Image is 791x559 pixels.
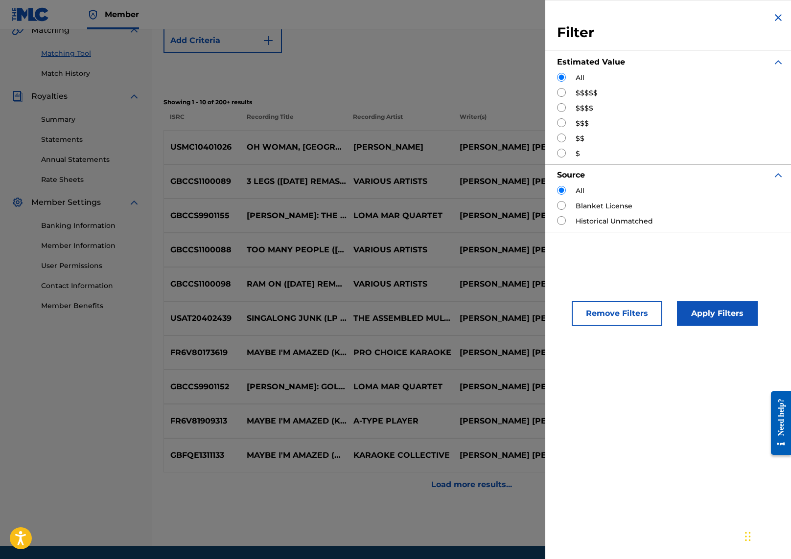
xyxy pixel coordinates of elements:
label: $$$$ [576,103,593,113]
p: [PERSON_NAME]: THE LOVELY [PERSON_NAME] - THE LOVELY [PERSON_NAME] [240,210,347,222]
p: USMC10401026 [164,141,240,153]
button: Remove Filters [572,301,662,326]
p: [PERSON_NAME] [PERSON_NAME] [453,244,559,256]
p: Recording Artist [347,112,453,130]
p: [PERSON_NAME] [PERSON_NAME] [PERSON_NAME] [453,449,559,461]
p: [PERSON_NAME]: GOLDEN EARTH GIRL - GOLDEN EARTH GIRL [240,381,347,393]
img: Matching [12,24,24,36]
p: VARIOUS ARTISTS [347,176,453,187]
span: Member Settings [31,197,101,208]
label: $$ [576,134,584,144]
img: Top Rightsholder [87,9,99,21]
img: Member Settings [12,197,23,208]
p: Recording Title [240,112,347,130]
a: Annual Statements [41,155,140,165]
p: GBCCS9901152 [164,381,240,393]
p: Load more results... [431,479,512,491]
p: ISRC [163,112,240,130]
p: Writer(s) [453,112,560,130]
p: [PERSON_NAME] [PERSON_NAME] [453,347,559,358]
iframe: Chat Widget [742,512,791,559]
img: 9d2ae6d4665cec9f34b9.svg [262,35,274,46]
img: expand [772,56,784,68]
p: PRO CHOICE KARAOKE [347,347,453,358]
p: OH WOMAN, [GEOGRAPHIC_DATA] WHY? [240,141,347,153]
p: GBCCS1100088 [164,244,240,256]
a: Member Benefits [41,301,140,311]
div: Drag [745,522,751,551]
p: THE ASSEMBLED MULTITUDE [347,313,453,324]
iframe: Resource Center [764,384,791,463]
p: [PERSON_NAME] [PERSON_NAME] [453,415,559,427]
p: [PERSON_NAME] [PERSON_NAME] [453,313,559,324]
img: close [772,12,784,23]
label: All [576,73,584,83]
p: SINGALONG JUNK (LP VERSION) [240,313,347,324]
label: $ [576,149,580,159]
p: Showing 1 - 10 of 200+ results [163,98,779,107]
p: FR6V80173619 [164,347,240,358]
button: Apply Filters [677,301,758,326]
strong: Source [557,170,585,179]
p: GBFQE1311133 [164,449,240,461]
a: User Permissions [41,261,140,271]
p: USAT20402439 [164,313,240,324]
span: Matching [31,24,70,36]
p: [PERSON_NAME] [PERSON_NAME] [453,381,559,393]
p: [PERSON_NAME] [PERSON_NAME] [453,141,559,153]
label: Historical Unmatched [576,216,653,226]
p: [PERSON_NAME] [347,141,453,153]
h3: Filter [557,24,784,42]
img: expand [128,197,140,208]
label: $$$ [576,118,589,129]
p: MAYBE I'M AMAZED (KARAOKE VERSION) [ORIGINALLY PERFORMED BY [PERSON_NAME]] [240,347,347,358]
img: Royalties [12,90,23,102]
p: MAYBE I'M AMAZED (KARAOKE VERSION) [ORIGINALLY PERFORMED BY [PERSON_NAME]] [240,415,347,427]
p: [PERSON_NAME] [PERSON_NAME] [453,278,559,290]
p: KARAOKE COLLECTIVE [347,449,453,461]
p: VARIOUS ARTISTS [347,244,453,256]
p: RAM ON ([DATE] REMASTER) [240,278,347,290]
a: Banking Information [41,221,140,231]
p: LOMA MAR QUARTET [347,381,453,393]
a: Contact Information [41,281,140,291]
strong: Estimated Value [557,57,625,67]
p: MAYBE I'M AMAZED (ORIGINALLY PERFORMED BY [PERSON_NAME] AND WINGS) [INSTRUMENTAL VERSION] [240,449,347,461]
p: A-TYPE PLAYER [347,415,453,427]
p: TOO MANY PEOPLE ([DATE] REMASTER) [240,244,347,256]
p: VARIOUS ARTISTS [347,278,453,290]
a: Match History [41,68,140,79]
img: expand [128,24,140,36]
label: All [576,186,584,196]
p: 3 LEGS ([DATE] REMASTER) [240,176,347,187]
label: Blanket License [576,201,632,211]
p: GBCCS9901155 [164,210,240,222]
p: GBCCS1100098 [164,278,240,290]
a: Matching Tool [41,48,140,59]
a: Member Information [41,241,140,251]
button: Add Criteria [163,28,282,53]
span: Royalties [31,90,68,102]
p: [PERSON_NAME] [PERSON_NAME] [453,210,559,222]
img: expand [128,90,140,102]
span: Member [105,9,139,20]
img: expand [772,169,784,181]
p: [PERSON_NAME] [PERSON_NAME] [453,176,559,187]
p: LOMA MAR QUARTET [347,210,453,222]
a: Summary [41,114,140,125]
img: MLC Logo [12,7,49,22]
p: GBCCS1100089 [164,176,240,187]
p: FR6V81909313 [164,415,240,427]
a: Statements [41,134,140,145]
label: $$$$$ [576,88,598,98]
a: Rate Sheets [41,175,140,185]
